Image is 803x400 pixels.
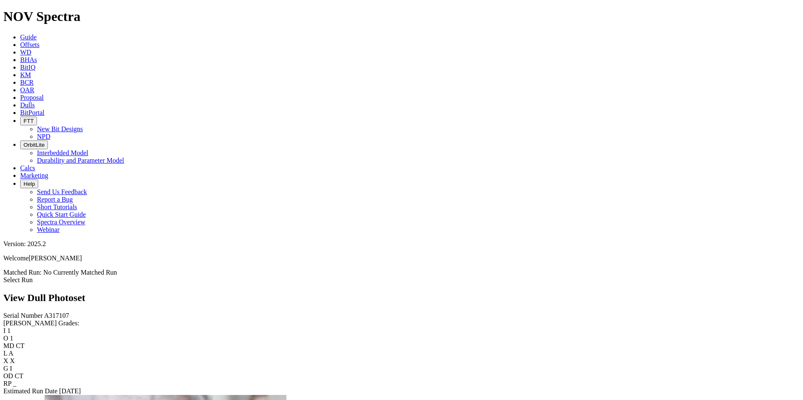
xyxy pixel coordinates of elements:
[3,372,13,379] label: OD
[24,142,45,148] span: OrbitLite
[20,71,31,78] a: KM
[20,109,45,116] a: BitPortal
[29,255,82,262] span: [PERSON_NAME]
[20,179,38,188] button: Help
[7,327,10,334] span: 1
[3,319,800,327] div: [PERSON_NAME] Grades:
[20,117,37,125] button: FTT
[3,387,58,395] label: Estimated Run Date
[20,64,35,71] a: BitIQ
[20,34,37,41] a: Guide
[20,56,37,63] a: BHAs
[37,218,85,226] a: Spectra Overview
[37,149,88,156] a: Interbedded Model
[8,350,13,357] span: A
[3,357,8,364] label: X
[3,255,800,262] p: Welcome
[37,125,83,132] a: New Bit Designs
[20,94,44,101] a: Proposal
[24,118,34,124] span: FTT
[3,365,8,372] label: G
[20,101,35,109] a: Dulls
[3,327,5,334] label: I
[37,196,73,203] a: Report a Bug
[15,372,23,379] span: CT
[44,312,69,319] span: A317107
[10,365,12,372] span: I
[3,269,42,276] span: Matched Run:
[10,357,15,364] span: X
[20,41,39,48] a: Offsets
[20,172,48,179] a: Marketing
[37,157,124,164] a: Durability and Parameter Model
[43,269,117,276] span: No Currently Matched Run
[37,133,50,140] a: NPD
[3,342,14,349] label: MD
[3,312,43,319] label: Serial Number
[16,342,24,349] span: CT
[3,240,800,248] div: Version: 2025.2
[20,49,31,56] a: WD
[59,387,81,395] span: [DATE]
[20,86,34,94] a: OAR
[20,140,48,149] button: OrbitLite
[3,9,800,24] h1: NOV Spectra
[37,211,86,218] a: Quick Start Guide
[37,226,60,233] a: Webinar
[37,203,77,210] a: Short Tutorials
[3,380,11,387] label: RP
[37,188,87,195] a: Send Us Feedback
[13,380,16,387] span: _
[10,335,13,342] span: 1
[3,350,7,357] label: L
[3,292,800,304] h2: View Dull Photoset
[24,181,35,187] span: Help
[3,335,8,342] label: O
[20,164,35,171] a: Calcs
[20,79,34,86] a: BCR
[3,276,33,283] a: Select Run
